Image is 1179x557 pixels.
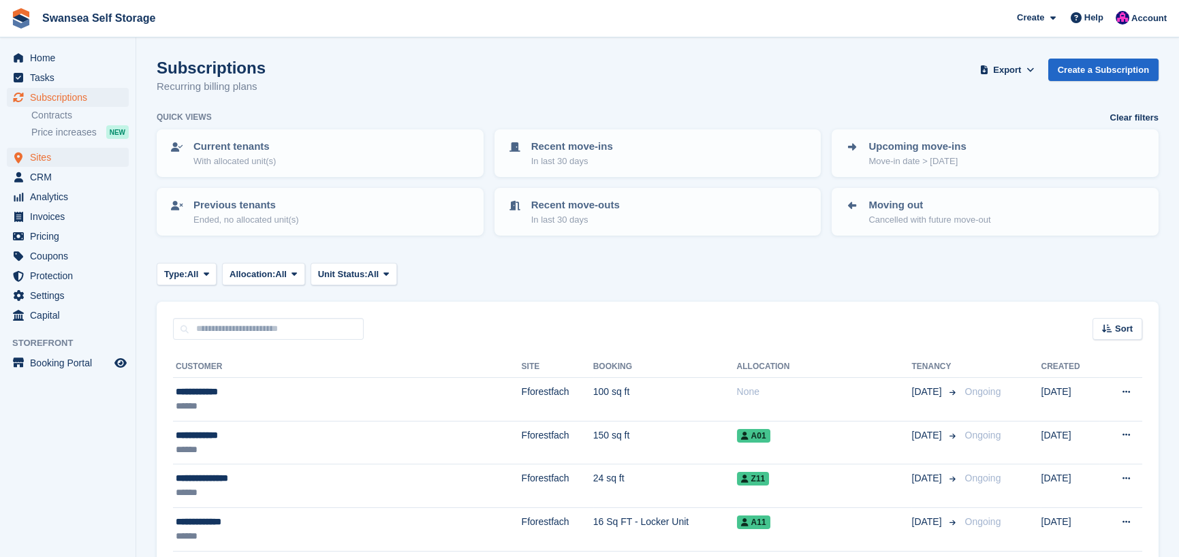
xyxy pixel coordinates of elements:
span: Analytics [30,187,112,206]
a: Contracts [31,109,129,122]
a: menu [7,207,129,226]
td: 150 sq ft [593,421,737,464]
th: Tenancy [911,356,959,378]
span: Pricing [30,227,112,246]
span: Allocation: [230,268,275,281]
span: Unit Status: [318,268,368,281]
a: menu [7,68,129,87]
span: Capital [30,306,112,325]
span: Ongoing [964,386,1001,397]
td: Fforestfach [522,421,593,464]
button: Export [977,59,1037,81]
span: Home [30,48,112,67]
td: Fforestfach [522,464,593,508]
td: [DATE] [1041,464,1099,508]
button: Type: All [157,263,217,285]
span: Settings [30,286,112,305]
a: Current tenants With allocated unit(s) [158,131,482,176]
th: Created [1041,356,1099,378]
a: Preview store [112,355,129,371]
button: Allocation: All [222,263,305,285]
a: menu [7,168,129,187]
span: Sort [1115,322,1133,336]
th: Customer [173,356,522,378]
p: Ended, no allocated unit(s) [193,213,299,227]
img: Donna Davies [1116,11,1129,25]
p: Recurring billing plans [157,79,266,95]
p: Moving out [868,197,990,213]
td: [DATE] [1041,421,1099,464]
span: Help [1084,11,1103,25]
a: Previous tenants Ended, no allocated unit(s) [158,189,482,234]
a: menu [7,227,129,246]
a: Swansea Self Storage [37,7,161,29]
a: menu [7,148,129,167]
p: In last 30 days [531,213,620,227]
div: None [737,385,912,399]
p: With allocated unit(s) [193,155,276,168]
a: Create a Subscription [1048,59,1159,81]
span: A01 [737,429,770,443]
span: Subscriptions [30,88,112,107]
a: Clear filters [1110,111,1159,125]
h1: Subscriptions [157,59,266,77]
td: 16 Sq FT - Locker Unit [593,507,737,551]
a: Recent move-ins In last 30 days [496,131,820,176]
span: Z11 [737,472,770,486]
a: Recent move-outs In last 30 days [496,189,820,234]
p: Cancelled with future move-out [868,213,990,227]
p: Recent move-ins [531,139,613,155]
span: Coupons [30,246,112,266]
span: [DATE] [911,428,944,443]
span: CRM [30,168,112,187]
a: menu [7,306,129,325]
img: stora-icon-8386f47178a22dfd0bd8f6a31ec36ba5ce8667c1dd55bd0f319d3a0aa187defe.svg [11,8,31,29]
span: Type: [164,268,187,281]
span: Export [993,63,1021,77]
span: All [275,268,287,281]
a: menu [7,48,129,67]
a: menu [7,286,129,305]
span: All [187,268,199,281]
div: NEW [106,125,129,139]
a: menu [7,187,129,206]
span: Storefront [12,336,136,350]
p: Previous tenants [193,197,299,213]
span: A11 [737,515,770,529]
td: [DATE] [1041,378,1099,421]
a: Price increases NEW [31,125,129,140]
a: Upcoming move-ins Move-in date > [DATE] [833,131,1157,176]
td: Fforestfach [522,378,593,421]
th: Allocation [737,356,912,378]
span: All [368,268,379,281]
td: 100 sq ft [593,378,737,421]
span: Protection [30,266,112,285]
p: Current tenants [193,139,276,155]
span: Account [1131,12,1167,25]
p: Recent move-outs [531,197,620,213]
a: menu [7,266,129,285]
a: Moving out Cancelled with future move-out [833,189,1157,234]
span: Booking Portal [30,353,112,372]
a: menu [7,246,129,266]
span: Ongoing [964,473,1001,483]
th: Site [522,356,593,378]
span: Invoices [30,207,112,226]
span: Create [1017,11,1044,25]
td: [DATE] [1041,507,1099,551]
th: Booking [593,356,737,378]
span: Tasks [30,68,112,87]
p: Move-in date > [DATE] [868,155,966,168]
p: Upcoming move-ins [868,139,966,155]
span: Ongoing [964,430,1001,441]
td: 24 sq ft [593,464,737,508]
span: Price increases [31,126,97,139]
span: Ongoing [964,516,1001,527]
a: menu [7,353,129,372]
span: [DATE] [911,385,944,399]
button: Unit Status: All [311,263,397,285]
span: [DATE] [911,471,944,486]
p: In last 30 days [531,155,613,168]
span: Sites [30,148,112,167]
td: Fforestfach [522,507,593,551]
